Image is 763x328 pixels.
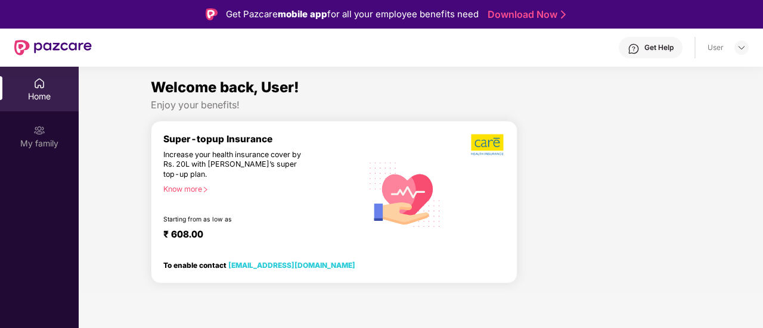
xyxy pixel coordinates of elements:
[151,79,299,96] span: Welcome back, User!
[362,151,448,238] img: svg+xml;base64,PHN2ZyB4bWxucz0iaHR0cDovL3d3dy53My5vcmcvMjAwMC9zdmciIHhtbG5zOnhsaW5rPSJodHRwOi8vd3...
[471,133,505,156] img: b5dec4f62d2307b9de63beb79f102df3.png
[708,43,724,52] div: User
[488,8,562,21] a: Download Now
[151,99,691,111] div: Enjoy your benefits!
[206,8,218,20] img: Logo
[163,185,355,193] div: Know more
[202,186,209,193] span: right
[628,43,640,55] img: svg+xml;base64,PHN2ZyBpZD0iSGVscC0zMngzMiIgeG1sbnM9Imh0dHA6Ly93d3cudzMub3JnLzIwMDAvc3ZnIiB3aWR0aD...
[163,150,311,180] div: Increase your health insurance cover by Rs. 20L with [PERSON_NAME]’s super top-up plan.
[163,133,362,145] div: Super-topup Insurance
[33,77,45,89] img: svg+xml;base64,PHN2ZyBpZD0iSG9tZSIgeG1sbnM9Imh0dHA6Ly93d3cudzMub3JnLzIwMDAvc3ZnIiB3aWR0aD0iMjAiIG...
[163,261,355,269] div: To enable contact
[226,7,479,21] div: Get Pazcare for all your employee benefits need
[644,43,674,52] div: Get Help
[278,8,327,20] strong: mobile app
[228,261,355,270] a: [EMAIL_ADDRESS][DOMAIN_NAME]
[163,229,351,243] div: ₹ 608.00
[14,40,92,55] img: New Pazcare Logo
[33,124,45,136] img: svg+xml;base64,PHN2ZyB3aWR0aD0iMjAiIGhlaWdodD0iMjAiIHZpZXdCb3g9IjAgMCAyMCAyMCIgZmlsbD0ibm9uZSIgeG...
[737,43,746,52] img: svg+xml;base64,PHN2ZyBpZD0iRHJvcGRvd24tMzJ4MzIiIHhtbG5zPSJodHRwOi8vd3d3LnczLm9yZy8yMDAwL3N2ZyIgd2...
[163,215,312,224] div: Starting from as low as
[561,8,566,21] img: Stroke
